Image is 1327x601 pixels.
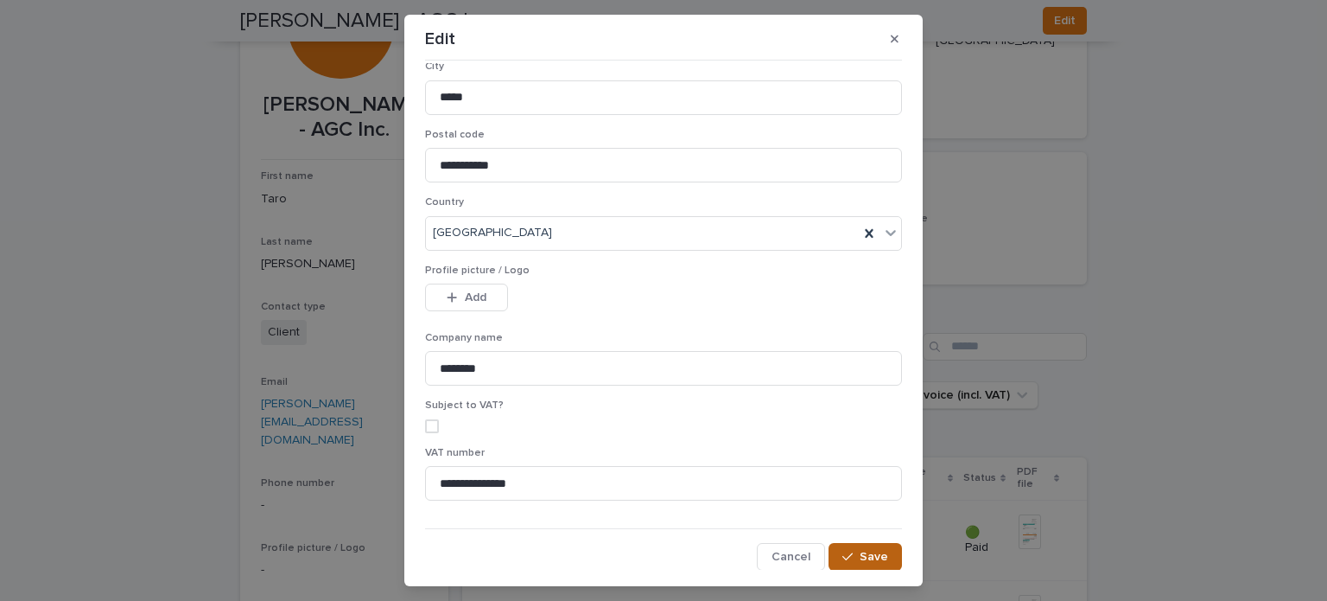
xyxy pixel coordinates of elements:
[465,291,486,304] span: Add
[425,448,485,458] span: VAT number
[425,284,508,311] button: Add
[757,543,825,571] button: Cancel
[860,551,888,563] span: Save
[425,130,485,140] span: Postal code
[433,224,552,242] span: [GEOGRAPHIC_DATA]
[425,265,530,276] span: Profile picture / Logo
[425,400,504,411] span: Subject to VAT?
[771,551,810,563] span: Cancel
[829,543,902,571] button: Save
[425,197,464,208] span: Country
[425,333,503,343] span: Company name
[425,29,455,49] p: Edit
[425,61,444,72] span: City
